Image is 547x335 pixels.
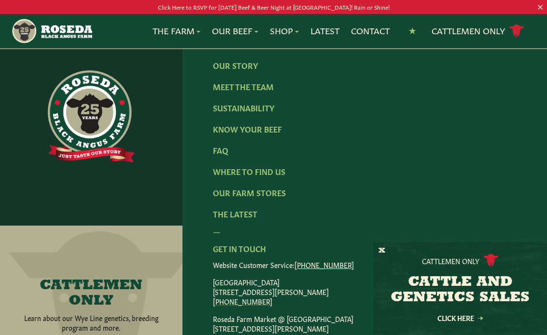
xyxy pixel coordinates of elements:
[48,70,135,163] img: https://roseda.com/wp-content/uploads/2021/06/roseda-25-full@2x.png
[213,208,257,219] a: The Latest
[212,25,258,37] a: Our Beef
[270,25,299,37] a: Shop
[432,23,524,40] a: Cattlemen Only
[153,25,200,37] a: The Farm
[15,313,167,332] p: Learn about our Wye Line genetics, breeding program and more.
[11,14,536,48] nav: Main Navigation
[417,315,504,321] a: Click Here
[11,18,92,44] img: https://roseda.com/wp-content/uploads/2021/05/roseda-25-header.png
[213,60,258,70] a: Our Story
[213,166,285,176] a: Where To Find Us
[15,278,167,332] a: CATTLEMEN ONLY Learn about our Wye Line genetics, breeding program and more.
[15,278,167,309] h4: CATTLEMEN ONLY
[385,275,535,306] h3: CATTLE AND GENETICS SALES
[213,277,517,306] p: [GEOGRAPHIC_DATA] [STREET_ADDRESS][PERSON_NAME]
[310,25,339,37] a: Latest
[213,260,517,269] p: Website Customer Service:
[213,81,274,92] a: Meet The Team
[483,254,499,267] img: cattle-icon.svg
[213,187,286,198] a: Our Farm Stores
[351,25,390,37] a: Contact
[213,296,272,306] a: [PHONE_NUMBER]
[379,246,385,256] button: X
[213,102,274,113] a: Sustainability
[213,145,228,155] a: FAQ
[422,256,479,266] p: Cattlemen Only
[213,225,517,237] div: —
[295,260,354,269] a: [PHONE_NUMBER]
[28,2,520,12] p: Click Here to RSVP for [DATE] Beef & Beer Night at [GEOGRAPHIC_DATA]! Rain or Shine!
[213,123,282,134] a: Know Your Beef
